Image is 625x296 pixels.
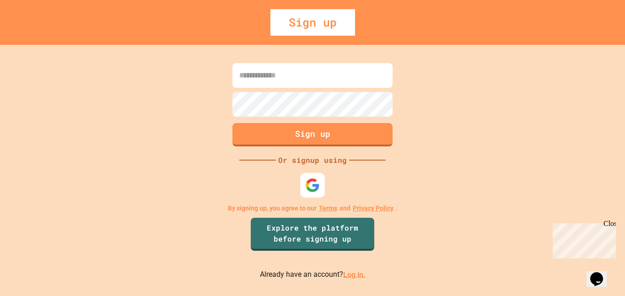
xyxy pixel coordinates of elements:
button: Sign up [232,123,393,146]
p: By signing up, you agree to our and . [228,204,398,213]
a: Privacy Policy [353,204,393,213]
img: google-icon.svg [305,178,320,192]
div: Or signup using [276,155,349,166]
div: Chat with us now!Close [4,4,63,58]
p: Already have an account? [260,269,366,280]
a: Explore the platform before signing up [251,218,374,251]
a: Log in. [343,270,366,279]
a: Terms [319,204,337,213]
div: Sign up [270,9,355,36]
iframe: chat widget [549,220,616,258]
iframe: chat widget [587,259,616,287]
